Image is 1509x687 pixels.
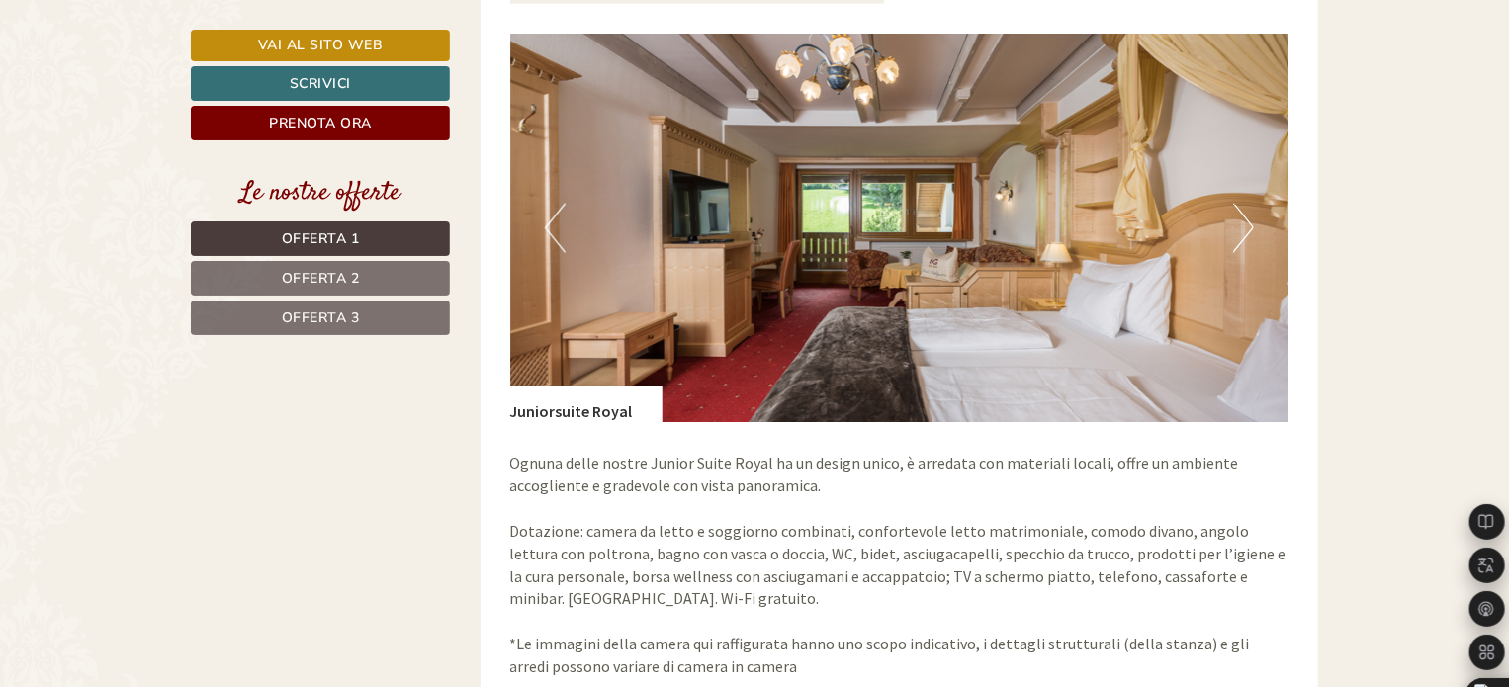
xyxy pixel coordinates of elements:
div: [GEOGRAPHIC_DATA] [30,57,291,73]
a: Scrivici [191,66,450,101]
img: image [510,34,1289,423]
button: Invia [678,521,780,556]
div: Buon giorno, come possiamo aiutarla? [15,53,301,114]
button: Previous [545,204,566,253]
div: Le nostre offerte [191,175,450,212]
small: 15:01 [30,96,291,110]
a: Prenota ora [191,106,450,140]
span: Offerta 2 [282,269,360,288]
div: martedì [346,15,434,48]
span: Offerta 1 [282,229,360,248]
button: Next [1233,204,1254,253]
p: Ognuna delle nostre Junior Suite Royal ha un design unico, è arredata con materiali locali, offre... [510,453,1289,678]
div: Juniorsuite Royal [510,386,663,424]
span: Offerta 3 [282,308,360,327]
a: Vai al sito web [191,30,450,61]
